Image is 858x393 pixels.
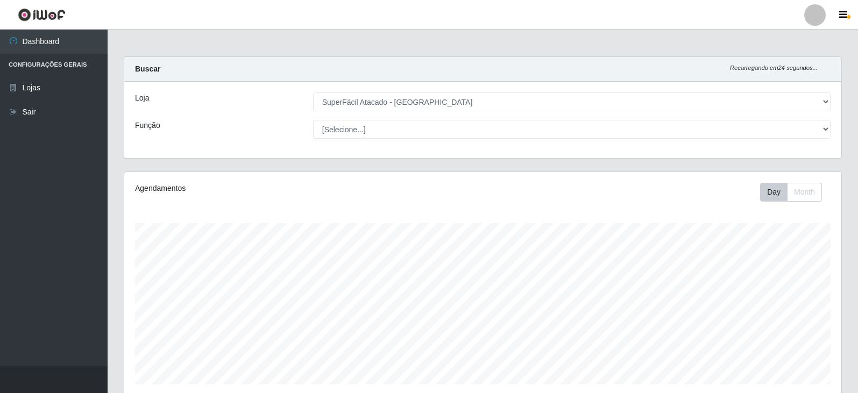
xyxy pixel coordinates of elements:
[730,65,818,71] i: Recarregando em 24 segundos...
[135,92,149,104] label: Loja
[18,8,66,22] img: CoreUI Logo
[760,183,831,202] div: Toolbar with button groups
[760,183,788,202] button: Day
[760,183,822,202] div: First group
[135,120,160,131] label: Função
[135,183,415,194] div: Agendamentos
[787,183,822,202] button: Month
[135,65,160,73] strong: Buscar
